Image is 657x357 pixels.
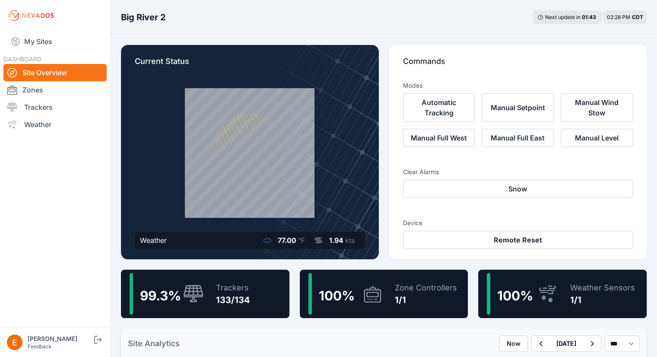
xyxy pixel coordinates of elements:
div: Trackers [216,282,250,294]
span: kts [345,236,355,245]
h3: Device [403,219,633,227]
span: 02:28 PM [607,14,630,20]
div: Weather [140,235,167,245]
span: 100 % [319,288,355,303]
a: Feedback [28,343,52,350]
button: [DATE] [549,336,583,351]
button: Manual Setpoint [482,93,554,122]
div: 1/1 [570,294,635,306]
span: DASHBOARD [3,55,41,63]
button: Manual Full East [482,129,554,147]
span: Next update in [545,14,581,20]
div: 133/134 [216,294,250,306]
a: 99.3%Trackers133/134 [121,270,289,318]
button: Snow [403,180,633,198]
div: Zone Controllers [395,282,457,294]
div: 01 : 43 [582,14,597,21]
a: Weather [3,116,107,133]
p: Commands [403,55,633,74]
span: 100 % [497,288,533,303]
nav: Breadcrumb [121,6,166,29]
a: Site Overview [3,64,107,81]
a: 100%Zone Controllers1/1 [300,270,468,318]
img: Emily Walker [7,335,22,350]
h2: Site Analytics [128,338,180,350]
span: °F [298,236,305,245]
div: [PERSON_NAME] [28,335,92,343]
span: 99.3 % [140,288,181,303]
span: CDT [632,14,643,20]
p: Current Status [135,55,365,74]
h3: Big River 2 [121,11,166,23]
a: 100%Weather Sensors1/1 [478,270,647,318]
button: Now [499,335,528,352]
h3: Clear Alarms [403,168,633,176]
div: Weather Sensors [570,282,635,294]
button: Remote Reset [403,231,633,249]
div: 1/1 [395,294,457,306]
a: My Sites [3,31,107,52]
button: Manual Wind Stow [561,93,633,122]
a: Trackers [3,99,107,116]
button: Automatic Tracking [403,93,475,122]
a: Zones [3,81,107,99]
span: 77.00 [278,236,296,245]
img: Nevados [7,9,55,22]
button: Manual Full West [403,129,475,147]
h3: Modes [403,81,422,90]
button: Manual Level [561,129,633,147]
span: 1.94 [329,236,343,245]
